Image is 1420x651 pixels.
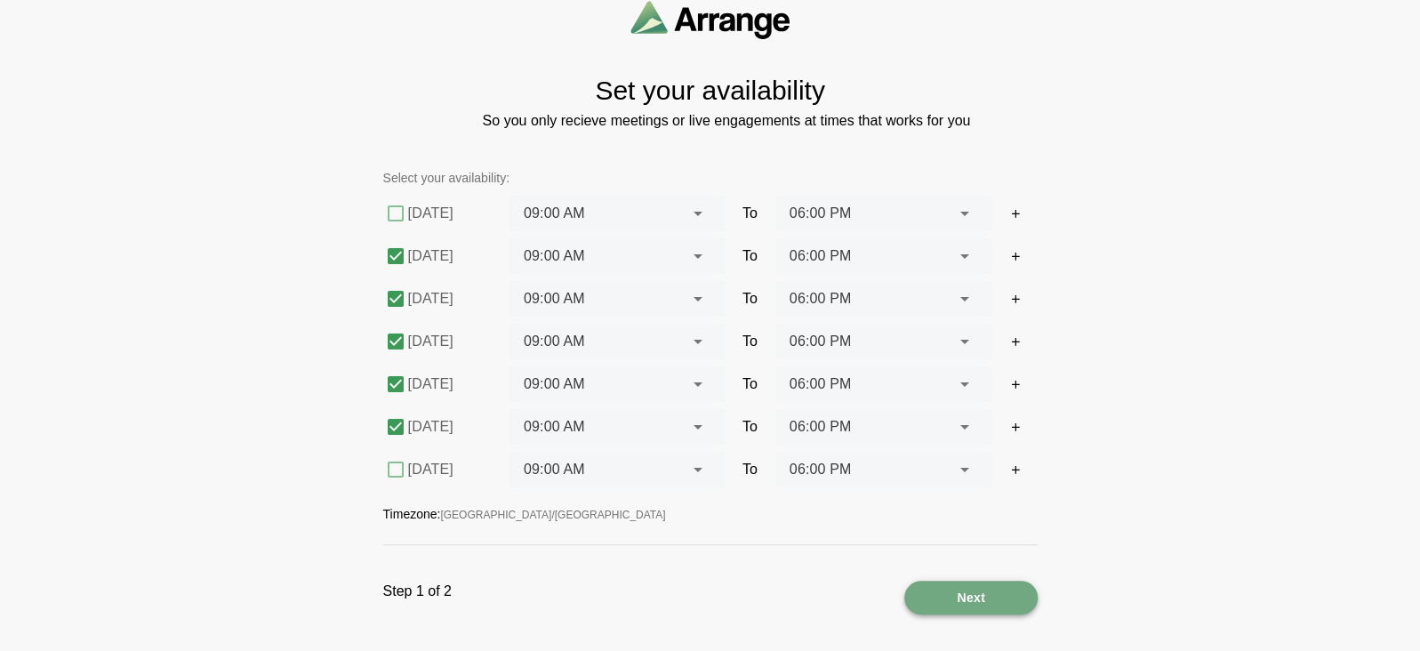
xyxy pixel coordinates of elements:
span: To [742,245,758,267]
span: To [742,331,758,352]
span: 09:00 AM [524,202,585,225]
button: Next [904,581,1038,615]
span: To [742,203,758,224]
span: [GEOGRAPHIC_DATA]/[GEOGRAPHIC_DATA] [440,509,665,521]
p: Select your availability: [383,167,1038,189]
label: [DATE] [408,452,492,487]
span: 09:00 AM [524,458,585,481]
p: So you only recieve meetings or live engagements at times that works for you [483,110,938,132]
label: [DATE] [408,281,492,317]
label: [DATE] [408,366,492,402]
span: To [742,288,758,309]
label: [DATE] [408,324,492,359]
span: 06:00 PM [790,373,852,396]
span: Next [956,581,985,615]
span: 06:00 PM [790,415,852,438]
h1: Set your availability [595,75,824,107]
p: Step 1 of 2 [383,581,452,615]
span: 06:00 PM [790,245,852,268]
span: 09:00 AM [524,245,585,268]
span: 09:00 AM [524,330,585,353]
label: [DATE] [408,238,492,274]
label: [DATE] [408,409,492,445]
span: 06:00 PM [790,330,852,353]
span: 06:00 PM [790,458,852,481]
label: [DATE] [408,196,492,231]
span: To [742,374,758,395]
p: Timezone: [383,505,1038,523]
span: 06:00 PM [790,202,852,225]
span: 06:00 PM [790,287,852,310]
span: To [742,416,758,438]
span: 09:00 AM [524,415,585,438]
span: To [742,459,758,480]
span: 09:00 AM [524,287,585,310]
span: 09:00 AM [524,373,585,396]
